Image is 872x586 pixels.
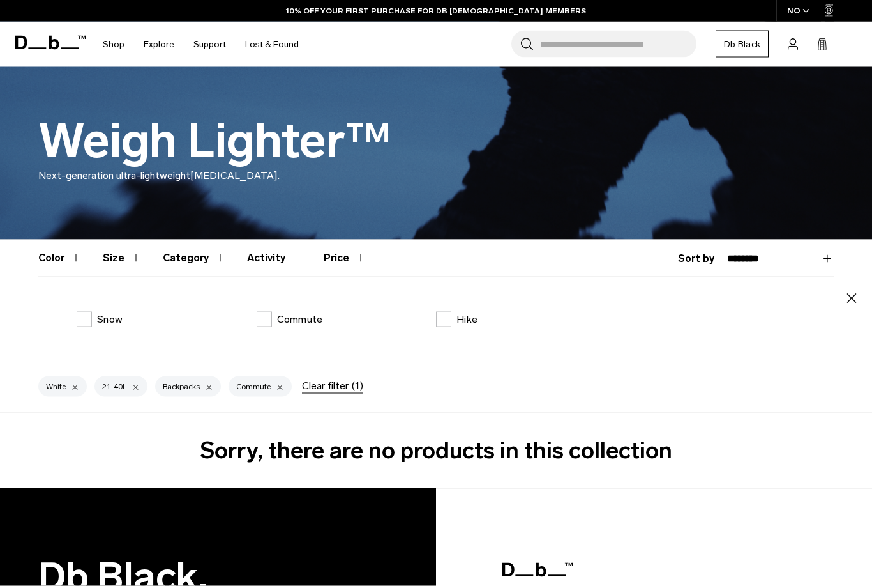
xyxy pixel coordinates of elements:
[245,22,299,67] a: Lost & Found
[38,240,82,277] button: Toggle Filter
[38,376,87,397] div: White
[38,115,391,168] h1: Weigh Lighter™
[97,312,123,327] p: Snow
[277,312,323,327] p: Commute
[38,169,190,181] span: Next-generation ultra-lightweight
[155,376,221,397] div: Backpacks
[716,31,769,58] a: Db Black
[144,22,174,67] a: Explore
[163,240,227,277] button: Toggle Filter
[94,376,147,397] div: 21-40L
[229,376,292,397] div: Commute
[456,312,477,327] p: Hike
[103,240,142,277] button: Toggle Filter
[103,22,124,67] a: Shop
[93,22,308,67] nav: Main Navigation
[247,240,303,277] button: Toggle Filter
[324,240,367,277] button: Toggle Price
[190,169,280,181] span: [MEDICAL_DATA].
[286,5,586,17] a: 10% OFF YOUR FIRST PURCHASE FOR DB [DEMOGRAPHIC_DATA] MEMBERS
[352,378,363,394] span: (1)
[302,378,363,394] div: Clear filter
[193,22,226,67] a: Support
